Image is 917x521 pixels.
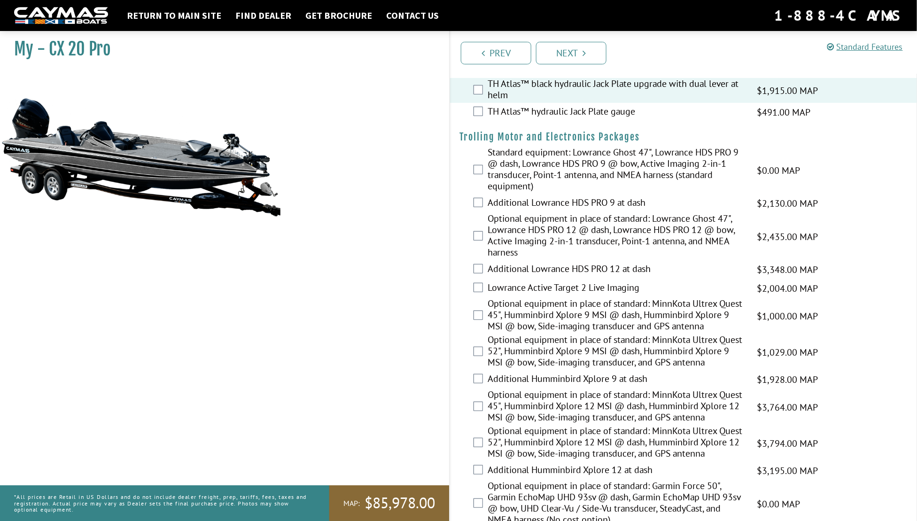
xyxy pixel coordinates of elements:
[329,485,449,521] a: MAP:$85,978.00
[488,389,745,425] label: Optional equipment in place of standard: MinnKota Ultrex Quest 45", Humminbird Xplore 12 MSI @ da...
[757,230,818,244] span: $2,435.00 MAP
[757,163,800,178] span: $0.00 MAP
[757,436,818,451] span: $3,794.00 MAP
[757,281,818,295] span: $2,004.00 MAP
[14,39,426,60] h1: My - CX 20 Pro
[343,498,360,508] span: MAP:
[536,42,606,64] a: Next
[757,497,800,511] span: $0.00 MAP
[461,42,531,64] a: Prev
[488,197,745,210] label: Additional Lowrance HDS PRO 9 at dash
[488,147,745,194] label: Standard equipment: Lowrance Ghost 47", Lowrance HDS PRO 9 @ dash, Lowrance HDS PRO 9 @ bow, Acti...
[757,373,818,387] span: $1,928.00 MAP
[14,489,308,517] p: *All prices are Retail in US Dollars and do not include dealer freight, prep, tariffs, fees, taxe...
[488,334,745,370] label: Optional equipment in place of standard: MinnKota Ultrex Quest 52", Humminbird Xplore 9 MSI @ das...
[488,373,745,387] label: Additional Humminbird Xplore 9 at dash
[488,425,745,461] label: Optional equipment in place of standard: MinnKota Ultrex Quest 52", Humminbird Xplore 12 MSI @ da...
[757,400,818,414] span: $3,764.00 MAP
[488,282,745,295] label: Lowrance Active Target 2 Live Imaging
[459,131,908,143] h4: Trolling Motor and Electronics Packages
[757,105,810,119] span: $491.00 MAP
[827,41,903,52] a: Standard Features
[757,309,818,323] span: $1,000.00 MAP
[488,298,745,334] label: Optional equipment in place of standard: MinnKota Ultrex Quest 45", Humminbird Xplore 9 MSI @ das...
[488,78,745,103] label: TH Atlas™ black hydraulic Jack Plate upgrade with dual lever at helm
[458,40,917,64] ul: Pagination
[231,9,296,22] a: Find Dealer
[757,84,818,98] span: $1,915.00 MAP
[757,464,818,478] span: $3,195.00 MAP
[757,263,818,277] span: $3,348.00 MAP
[757,345,818,359] span: $1,029.00 MAP
[488,464,745,478] label: Additional Humminbird Xplore 12 at dash
[122,9,226,22] a: Return to main site
[381,9,443,22] a: Contact Us
[14,7,108,24] img: white-logo-c9c8dbefe5ff5ceceb0f0178aa75bf4bb51f6bca0971e226c86eb53dfe498488.png
[757,196,818,210] span: $2,130.00 MAP
[774,5,903,26] div: 1-888-4CAYMAS
[488,213,745,260] label: Optional equipment in place of standard: Lowrance Ghost 47", Lowrance HDS PRO 12 @ dash, Lowrance...
[488,263,745,277] label: Additional Lowrance HDS PRO 12 at dash
[365,493,435,513] span: $85,978.00
[488,106,745,119] label: TH Atlas™ hydraulic Jack Plate gauge
[301,9,377,22] a: Get Brochure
